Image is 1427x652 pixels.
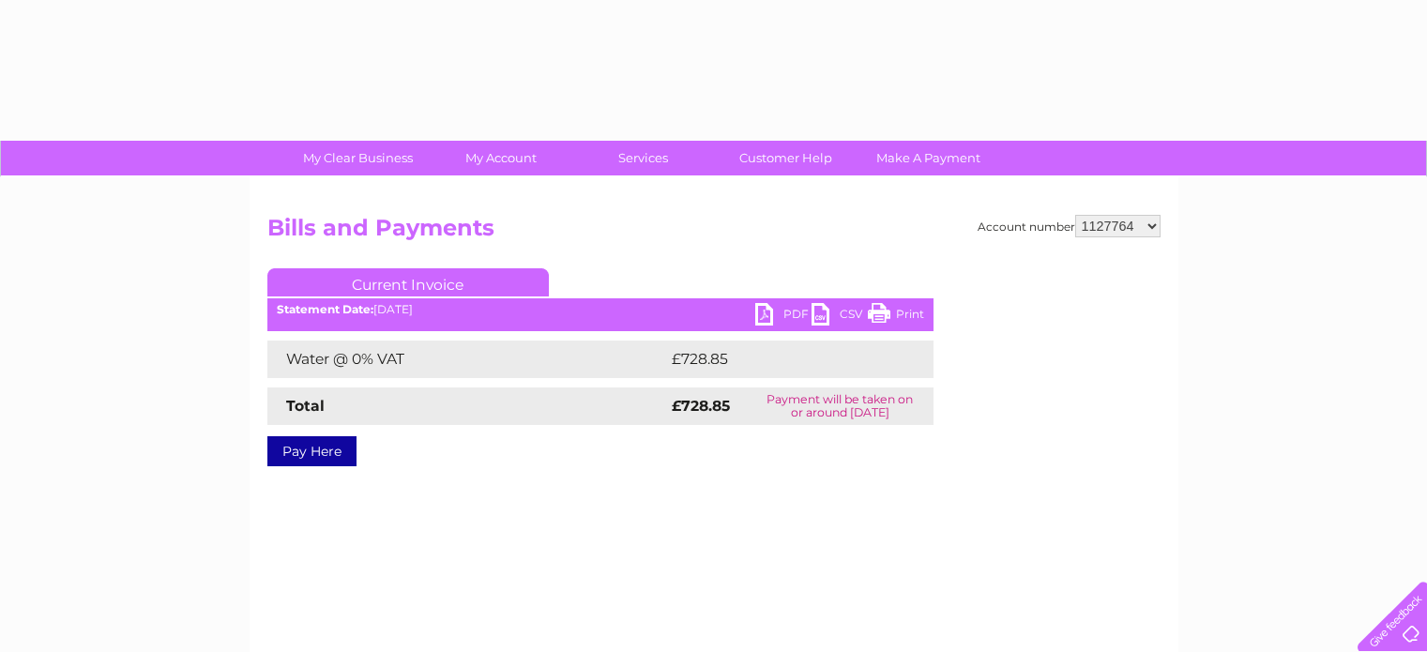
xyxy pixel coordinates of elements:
a: Customer Help [708,141,863,175]
strong: £728.85 [672,397,730,415]
td: £728.85 [667,341,901,378]
a: My Clear Business [281,141,435,175]
b: Statement Date: [277,302,373,316]
a: Current Invoice [267,268,549,296]
strong: Total [286,397,325,415]
a: CSV [812,303,868,330]
a: Print [868,303,924,330]
a: My Account [423,141,578,175]
td: Payment will be taken on or around [DATE] [747,387,933,425]
td: Water @ 0% VAT [267,341,667,378]
div: [DATE] [267,303,934,316]
div: Account number [978,215,1161,237]
h2: Bills and Payments [267,215,1161,250]
a: Make A Payment [851,141,1006,175]
a: PDF [755,303,812,330]
a: Services [566,141,721,175]
a: Pay Here [267,436,357,466]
